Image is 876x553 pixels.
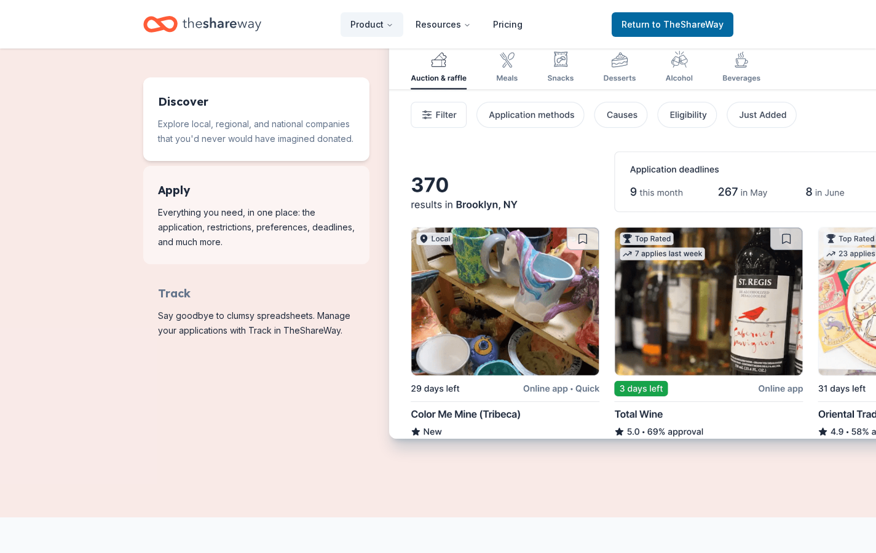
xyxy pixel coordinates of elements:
a: Returnto TheShareWay [612,12,733,37]
span: Return [621,17,724,32]
a: Pricing [483,12,532,37]
span: to TheShareWay [652,19,724,29]
button: Resources [406,12,481,37]
nav: Main [341,10,532,39]
button: Product [341,12,403,37]
a: Home [143,10,261,39]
